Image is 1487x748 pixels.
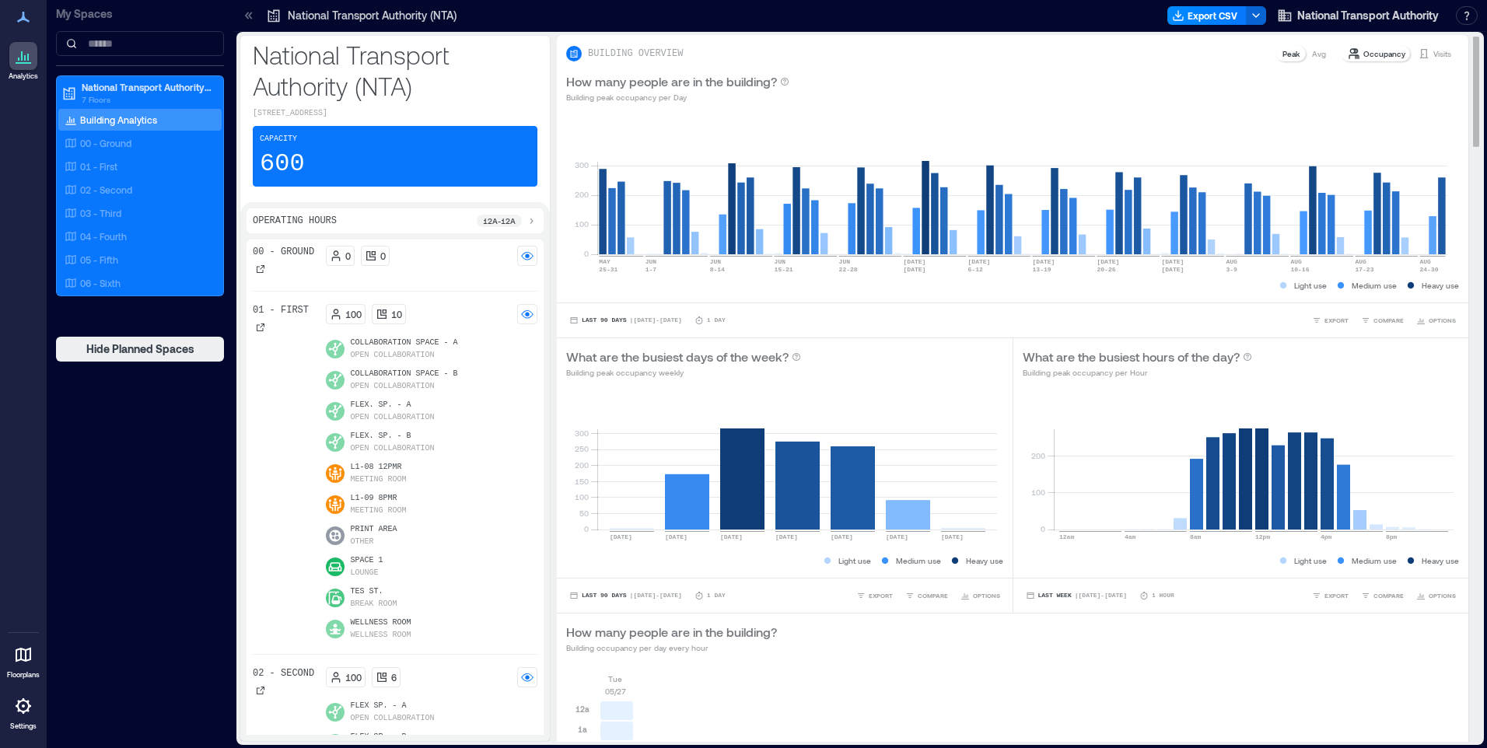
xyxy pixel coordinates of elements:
[1312,47,1326,60] p: Avg
[1023,348,1240,366] p: What are the busiest hours of the day?
[10,722,37,731] p: Settings
[1162,266,1184,273] text: [DATE]
[1272,3,1443,28] button: National Transport Authority
[1255,533,1270,540] text: 12pm
[288,8,457,23] p: National Transport Authority (NTA)
[1355,258,1366,265] text: AUG
[56,6,224,22] p: My Spaces
[351,492,407,505] p: L1-09 8PMR
[869,591,893,600] span: EXPORT
[4,37,43,86] a: Analytics
[351,629,411,641] p: Wellness Room
[1040,524,1044,533] tspan: 0
[566,588,685,603] button: Last 90 Days |[DATE]-[DATE]
[579,509,589,518] tspan: 50
[775,266,793,273] text: 15-21
[80,137,131,149] p: 00 - Ground
[1413,588,1459,603] button: OPTIONS
[775,258,786,265] text: JUN
[351,337,458,349] p: Collaboration Space - A
[886,533,908,540] text: [DATE]
[575,190,589,199] tspan: 200
[351,380,435,393] p: Open Collaboration
[253,107,537,120] p: [STREET_ADDRESS]
[720,533,743,540] text: [DATE]
[904,258,926,265] text: [DATE]
[584,524,589,533] tspan: 0
[610,533,632,540] text: [DATE]
[80,114,157,126] p: Building Analytics
[566,72,777,91] p: How many people are in the building?
[646,266,657,273] text: 1-7
[566,313,685,328] button: Last 90 Days |[DATE]-[DATE]
[351,523,397,536] p: Print Area
[351,598,397,610] p: Break Room
[82,93,212,106] p: 7 Floors
[941,533,964,540] text: [DATE]
[710,266,725,273] text: 8-14
[351,442,435,455] p: Open Collaboration
[575,460,589,470] tspan: 200
[575,219,589,229] tspan: 100
[56,337,224,362] button: Hide Planned Spaces
[253,304,309,316] p: 01 - First
[566,348,789,366] p: What are the busiest days of the week?
[599,258,611,265] text: MAY
[575,477,589,486] tspan: 150
[1373,316,1404,325] span: COMPARE
[1294,279,1327,292] p: Light use
[253,215,337,227] p: Operating Hours
[1321,533,1332,540] text: 4pm
[1030,488,1044,497] tspan: 100
[9,72,38,81] p: Analytics
[566,91,789,103] p: Building peak occupancy per Day
[1419,266,1438,273] text: 24-30
[1358,313,1407,328] button: COMPARE
[80,230,127,243] p: 04 - Fourth
[968,258,991,265] text: [DATE]
[345,250,351,262] p: 0
[351,554,383,567] p: Space 1
[566,641,777,654] p: Building occupancy per day every hour
[1422,279,1459,292] p: Heavy use
[1352,279,1397,292] p: Medium use
[80,253,118,266] p: 05 - Fifth
[80,160,117,173] p: 01 - First
[608,673,622,685] p: Tue
[1373,591,1404,600] span: COMPARE
[391,671,397,683] p: 6
[351,536,374,548] p: Other
[839,258,851,265] text: JUN
[5,687,42,736] a: Settings
[566,623,777,641] p: How many people are in the building?
[1190,533,1202,540] text: 8am
[345,308,362,320] p: 100
[839,266,858,273] text: 22-28
[351,411,435,424] p: Open Collaboration
[918,591,948,600] span: COMPARE
[80,207,121,219] p: 03 - Third
[82,81,212,93] p: National Transport Authority (NTA)
[1363,47,1405,60] p: Occupancy
[351,430,435,442] p: Flex. Sp. - B
[1152,591,1174,600] p: 1 Hour
[1097,258,1120,265] text: [DATE]
[1422,554,1459,567] p: Heavy use
[775,533,798,540] text: [DATE]
[588,47,683,60] p: BUILDING OVERVIEW
[575,160,589,170] tspan: 300
[2,636,44,684] a: Floorplans
[566,366,801,379] p: Building peak occupancy weekly
[351,368,458,380] p: Collaboration Space - B
[968,266,983,273] text: 6-12
[351,461,407,474] p: L1-08 12PMR
[1290,258,1302,265] text: AUG
[1162,258,1184,265] text: [DATE]
[351,505,407,517] p: Meeting Room
[1294,554,1327,567] p: Light use
[1125,533,1136,540] text: 4am
[1352,554,1397,567] p: Medium use
[973,591,1000,600] span: OPTIONS
[1033,258,1055,265] text: [DATE]
[351,474,407,486] p: Meeting Room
